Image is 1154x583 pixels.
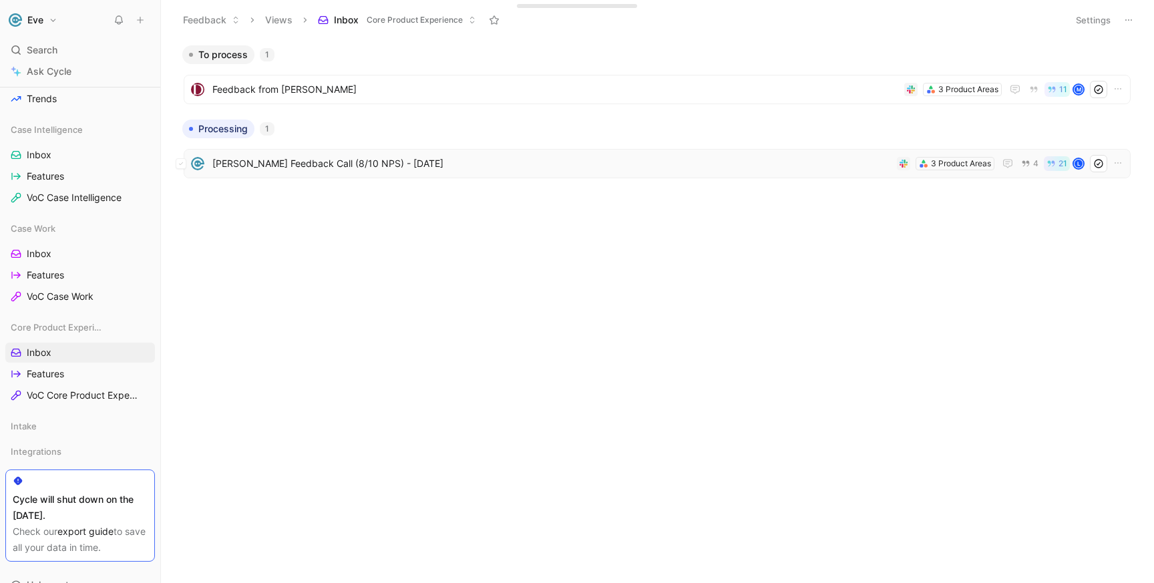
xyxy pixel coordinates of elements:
[259,10,299,30] button: Views
[931,157,991,170] div: 3 Product Areas
[11,445,61,458] span: Integrations
[5,120,155,140] div: Case Intelligence
[184,149,1131,178] a: logo[PERSON_NAME] Feedback Call (8/10 NPS) - [DATE]3 Product Areas421L
[57,526,114,537] a: export guide
[5,218,155,238] div: Case Work
[198,48,248,61] span: To process
[11,419,37,433] span: Intake
[11,321,102,334] span: Core Product Experience
[212,81,899,98] span: Feedback from [PERSON_NAME]
[27,367,64,381] span: Features
[938,83,998,96] div: 3 Product Areas
[5,364,155,384] a: Features
[5,317,155,337] div: Core Product Experience
[5,385,155,405] a: VoC Core Product Experience
[5,416,155,440] div: Intake
[5,145,155,165] a: Inbox
[1044,82,1070,97] button: 11
[5,244,155,264] a: Inbox
[27,63,71,79] span: Ask Cycle
[27,191,122,204] span: VoC Case Intelligence
[312,10,482,30] button: InboxCore Product Experience
[1059,85,1067,93] span: 11
[5,286,155,307] a: VoC Case Work
[212,156,892,172] span: [PERSON_NAME] Feedback Call (8/10 NPS) - [DATE]
[5,11,61,29] button: EveEve
[191,157,204,170] img: logo
[5,441,155,461] div: Integrations
[9,13,22,27] img: Eve
[177,10,246,30] button: Feedback
[177,45,1137,109] div: To process1
[27,170,64,183] span: Features
[5,218,155,307] div: Case WorkInboxFeaturesVoC Case Work
[27,148,51,162] span: Inbox
[5,40,155,60] div: Search
[27,247,51,260] span: Inbox
[5,441,155,465] div: Integrations
[27,389,138,402] span: VoC Core Product Experience
[260,48,274,61] div: 1
[1074,159,1083,168] div: L
[27,14,43,26] h1: Eve
[1018,156,1041,171] button: 4
[27,290,93,303] span: VoC Case Work
[184,75,1131,104] a: logoFeedback from [PERSON_NAME]3 Product Areas11M
[5,61,155,81] a: Ask Cycle
[5,416,155,436] div: Intake
[182,45,254,64] button: To process
[1033,160,1038,168] span: 4
[27,346,51,359] span: Inbox
[13,524,148,556] div: Check our to save all your data in time.
[5,265,155,285] a: Features
[334,13,359,27] span: Inbox
[1070,11,1117,29] button: Settings
[367,13,463,27] span: Core Product Experience
[1074,85,1083,94] div: M
[27,42,57,58] span: Search
[5,317,155,405] div: Core Product ExperienceInboxFeaturesVoC Core Product Experience
[260,122,274,136] div: 1
[11,222,55,235] span: Case Work
[191,83,204,96] img: logo
[27,268,64,282] span: Features
[182,120,254,138] button: Processing
[11,123,83,136] span: Case Intelligence
[27,92,57,106] span: Trends
[5,188,155,208] a: VoC Case Intelligence
[1059,160,1067,168] span: 21
[13,492,148,524] div: Cycle will shut down on the [DATE].
[1044,156,1070,171] button: 21
[5,89,155,109] a: Trends
[5,120,155,208] div: Case IntelligenceInboxFeaturesVoC Case Intelligence
[198,122,248,136] span: Processing
[177,120,1137,183] div: Processing1
[5,343,155,363] a: Inbox
[5,166,155,186] a: Features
